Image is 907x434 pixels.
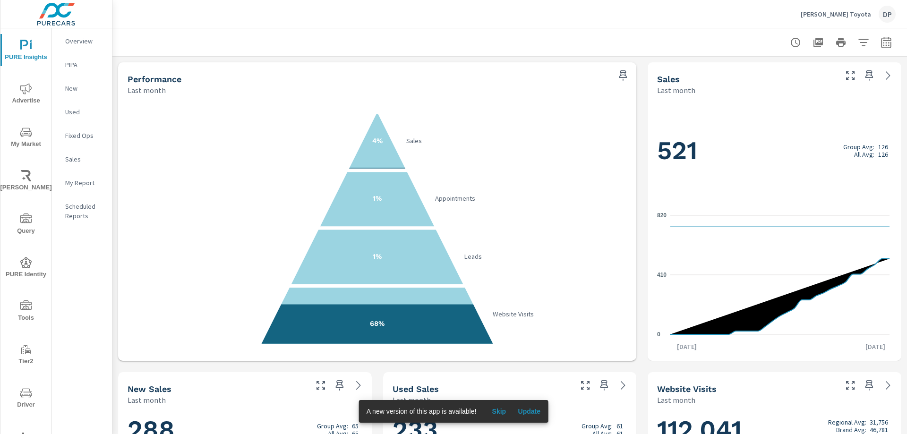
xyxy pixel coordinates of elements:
a: See more details in report [881,68,896,83]
p: 46,781 [870,426,888,434]
p: 126 [878,143,888,151]
span: My Market [3,127,49,150]
span: Driver [3,387,49,410]
span: Save this to your personalized report [597,378,612,393]
span: Update [518,407,540,416]
div: Overview [52,34,112,48]
p: Last month [657,394,695,406]
div: DP [879,6,896,23]
div: New [52,81,112,95]
p: Last month [128,394,166,406]
text: 4% [372,136,383,145]
span: Save this to your personalized report [616,68,631,83]
button: "Export Report to PDF" [809,33,828,52]
p: PIPA [65,60,104,69]
p: Group Avg: [843,143,874,151]
span: Save this to your personalized report [332,378,347,393]
text: 1% [373,252,382,261]
span: [PERSON_NAME] [3,170,49,193]
p: [PERSON_NAME] Toyota [801,10,871,18]
button: Skip [484,404,514,419]
h5: New Sales [128,384,171,394]
span: Advertise [3,83,49,106]
button: Make Fullscreen [843,68,858,83]
button: Make Fullscreen [578,378,593,393]
text: Appointments [435,194,475,203]
h1: 521 [657,135,892,167]
button: Print Report [831,33,850,52]
div: PIPA [52,58,112,72]
span: Query [3,213,49,237]
h5: Used Sales [393,384,439,394]
text: 820 [657,212,667,219]
span: Save this to your personalized report [862,378,877,393]
span: Save this to your personalized report [862,68,877,83]
span: PURE Insights [3,40,49,63]
p: Last month [657,85,695,96]
button: Make Fullscreen [843,378,858,393]
text: 410 [657,272,667,278]
p: Last month [128,85,166,96]
p: Brand Avg: [836,426,866,434]
span: Tier2 [3,344,49,367]
button: Make Fullscreen [313,378,328,393]
p: 31,756 [870,418,888,426]
p: [DATE] [859,342,892,351]
p: [DATE] [670,342,703,351]
p: Group Avg: [317,422,348,430]
p: Group Avg: [582,422,613,430]
span: Tools [3,300,49,323]
button: Update [514,404,544,419]
p: 61 [616,422,623,430]
a: See more details in report [881,378,896,393]
text: 1% [373,194,382,203]
button: Select Date Range [877,33,896,52]
h5: Sales [657,74,680,84]
text: Website Visits [493,310,534,318]
div: Sales [52,152,112,166]
p: New [65,84,104,93]
a: See more details in report [616,378,631,393]
div: Scheduled Reports [52,199,112,223]
a: See more details in report [351,378,366,393]
text: Leads [464,252,482,261]
p: Overview [65,36,104,46]
text: Sales [406,136,422,145]
div: My Report [52,176,112,190]
div: Fixed Ops [52,128,112,143]
p: Last month [393,394,431,406]
span: PURE Identity [3,257,49,280]
p: All Avg: [854,151,874,158]
p: Scheduled Reports [65,202,104,221]
p: 126 [878,151,888,158]
h5: Performance [128,74,181,84]
p: My Report [65,178,104,187]
span: Skip [488,407,510,416]
text: 0 [657,331,660,338]
p: Fixed Ops [65,131,104,140]
p: 65 [352,422,359,430]
button: Apply Filters [854,33,873,52]
p: Regional Avg: [828,418,866,426]
p: Sales [65,154,104,164]
text: 68% [370,319,385,328]
span: A new version of this app is available! [367,408,477,415]
p: Used [65,107,104,117]
div: Used [52,105,112,119]
h5: Website Visits [657,384,717,394]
